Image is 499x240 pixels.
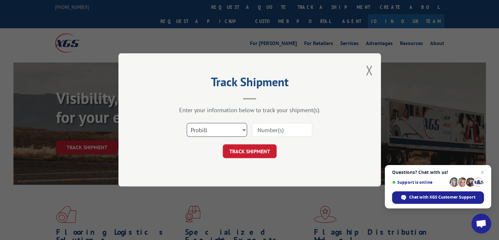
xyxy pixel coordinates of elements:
[223,145,277,158] button: TRACK SHIPMENT
[151,77,348,90] h2: Track Shipment
[478,168,486,176] span: Close chat
[409,194,475,200] span: Chat with XGS Customer Support
[365,61,373,79] button: Close modal
[151,107,348,114] div: Enter your information below to track your shipment(s).
[392,180,447,185] span: Support is online
[392,191,484,204] div: Chat with XGS Customer Support
[392,170,484,175] span: Questions? Chat with us!
[471,214,491,233] div: Open chat
[252,123,312,137] input: Number(s)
